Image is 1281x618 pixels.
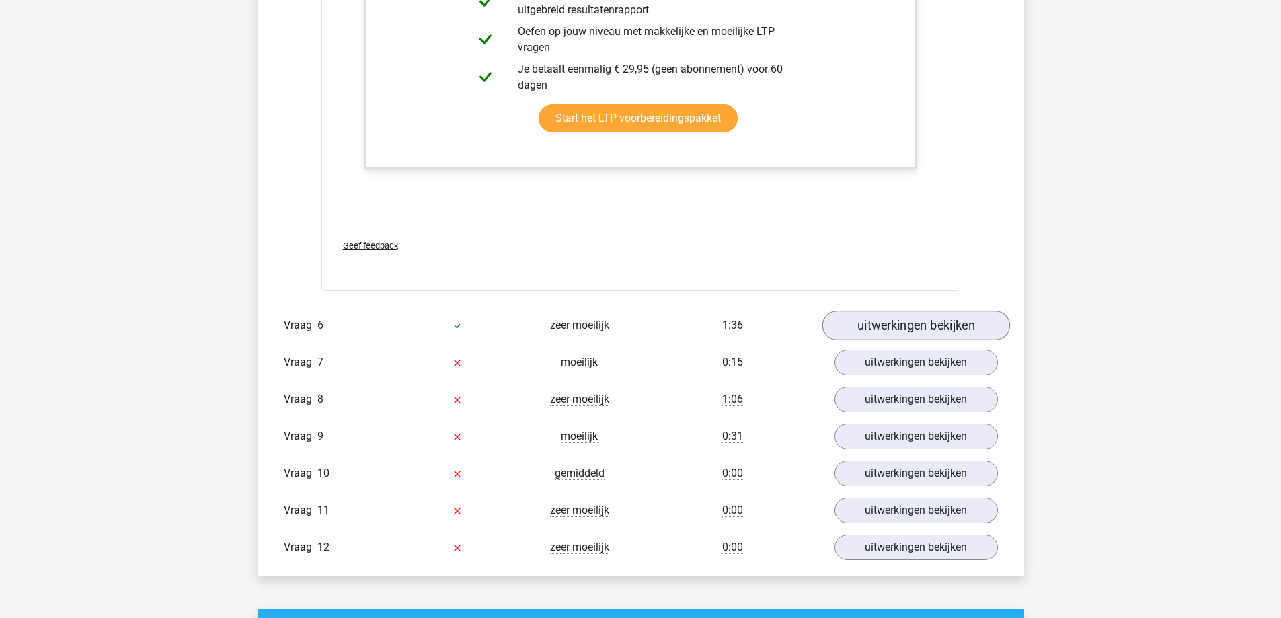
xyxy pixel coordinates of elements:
[834,461,998,486] a: uitwerkingen bekijken
[561,430,598,443] span: moeilijk
[722,430,743,443] span: 0:31
[317,467,329,479] span: 10
[722,541,743,554] span: 0:00
[317,541,329,553] span: 12
[834,350,998,375] a: uitwerkingen bekijken
[722,504,743,517] span: 0:00
[284,502,317,518] span: Vraag
[822,311,1009,341] a: uitwerkingen bekijken
[834,387,998,412] a: uitwerkingen bekijken
[317,430,323,442] span: 9
[317,319,323,332] span: 6
[284,428,317,445] span: Vraag
[550,393,609,406] span: zeer moeilijk
[539,104,738,132] a: Start het LTP voorbereidingspakket
[284,465,317,481] span: Vraag
[722,393,743,406] span: 1:06
[834,424,998,449] a: uitwerkingen bekijken
[550,504,609,517] span: zeer moeilijk
[284,391,317,408] span: Vraag
[317,393,323,405] span: 8
[555,467,605,480] span: gemiddeld
[834,498,998,523] a: uitwerkingen bekijken
[343,241,398,251] span: Geef feedback
[834,535,998,560] a: uitwerkingen bekijken
[284,539,317,555] span: Vraag
[550,319,609,332] span: zeer moeilijk
[561,356,598,369] span: moeilijk
[550,541,609,554] span: zeer moeilijk
[317,356,323,369] span: 7
[284,317,317,334] span: Vraag
[722,467,743,480] span: 0:00
[317,504,329,516] span: 11
[722,356,743,369] span: 0:15
[284,354,317,371] span: Vraag
[722,319,743,332] span: 1:36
